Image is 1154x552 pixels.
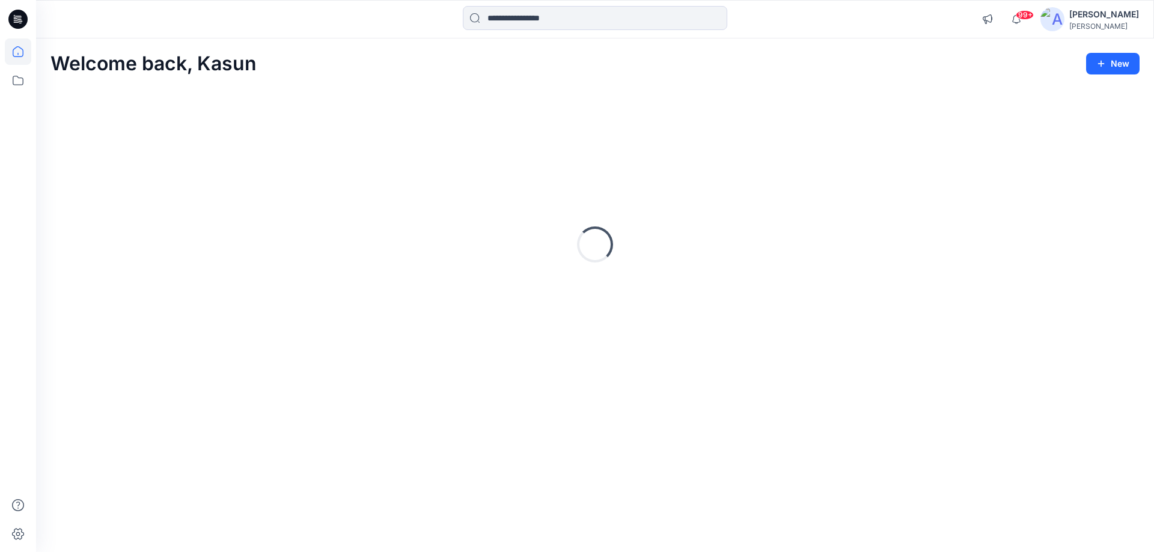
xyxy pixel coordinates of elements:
h2: Welcome back, Kasun [50,53,257,75]
div: [PERSON_NAME] [1069,7,1139,22]
div: [PERSON_NAME] [1069,22,1139,31]
button: New [1086,53,1140,74]
img: avatar [1040,7,1064,31]
span: 99+ [1016,10,1034,20]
